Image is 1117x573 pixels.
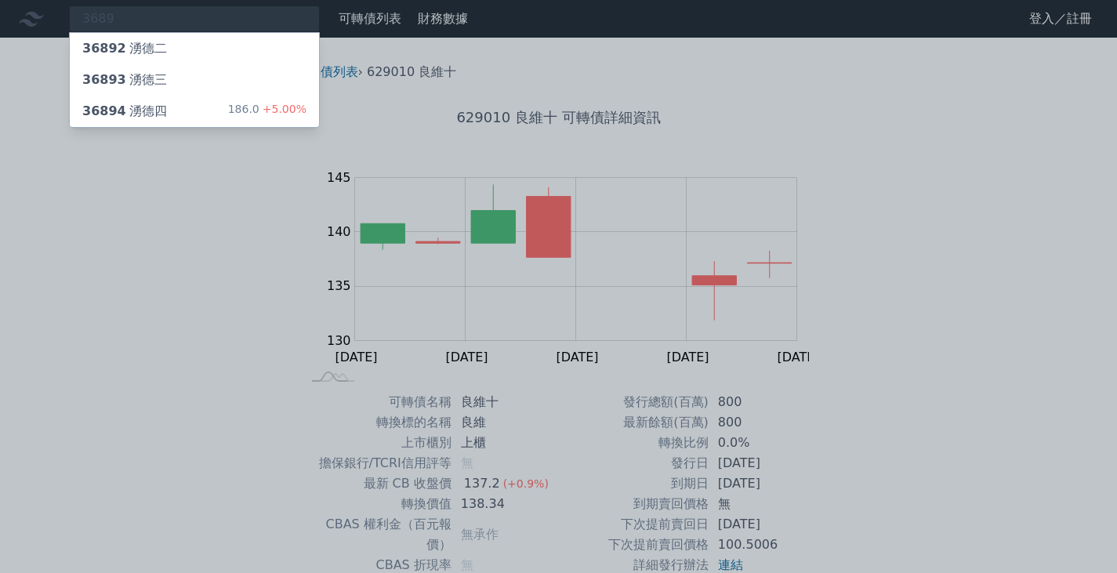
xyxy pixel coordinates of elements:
[70,96,319,127] a: 36894湧德四 186.0+5.00%
[70,64,319,96] a: 36893湧德三
[70,33,319,64] a: 36892湧德二
[82,102,167,121] div: 湧德四
[259,103,306,115] span: +5.00%
[82,41,126,56] span: 36892
[82,72,126,87] span: 36893
[82,103,126,118] span: 36894
[82,71,167,89] div: 湧德三
[82,39,167,58] div: 湧德二
[228,102,306,121] div: 186.0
